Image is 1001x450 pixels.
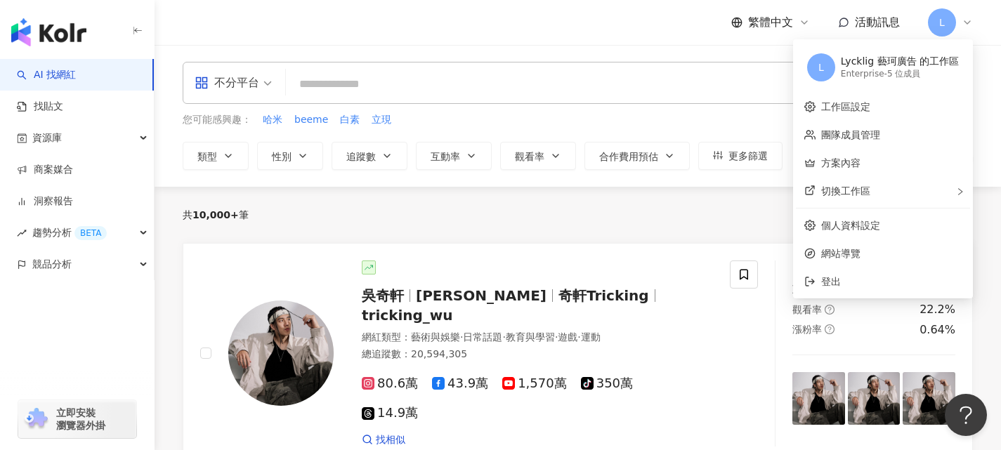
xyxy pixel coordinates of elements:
[818,60,824,75] span: L
[506,331,555,343] span: 教育與學習
[17,100,63,114] a: 找貼文
[294,113,328,127] span: beeme
[17,68,76,82] a: searchAI 找網紅
[821,220,880,231] a: 個人資料設定
[502,331,505,343] span: ·
[228,300,334,406] img: KOL Avatar
[841,55,959,69] div: Lycklig 藝珂廣告 的工作區
[257,142,323,170] button: 性別
[339,112,360,128] button: 白素
[555,331,558,343] span: ·
[431,151,460,162] span: 互動率
[584,142,690,170] button: 合作費用預估
[372,113,391,127] span: 立現
[32,122,62,154] span: 資源庫
[17,163,73,177] a: 商案媒合
[728,150,768,161] span: 更多篩選
[362,433,405,447] a: 找相似
[74,226,107,240] div: BETA
[362,406,418,421] span: 14.9萬
[195,76,209,90] span: appstore
[920,322,955,338] div: 0.64%
[599,151,658,162] span: 合作費用預估
[332,142,407,170] button: 追蹤數
[346,151,376,162] span: 追蹤數
[362,348,713,362] div: 總追蹤數 ： 20,594,305
[939,15,945,30] span: L
[821,101,870,112] a: 工作區設定
[183,209,249,220] div: 共 筆
[197,151,217,162] span: 類型
[581,376,633,391] span: 350萬
[821,276,841,287] span: 登出
[18,400,136,438] a: chrome extension立即安裝 瀏覽器外掛
[956,187,964,196] span: right
[558,331,577,343] span: 遊戲
[17,228,27,238] span: rise
[362,287,404,304] span: 吳奇軒
[362,376,418,391] span: 80.6萬
[272,151,292,162] span: 性別
[825,305,835,315] span: question-circle
[195,72,259,94] div: 不分平台
[32,249,72,280] span: 競品分析
[432,376,488,391] span: 43.9萬
[821,157,861,168] a: 方案內容
[17,194,73,209] a: 洞察報告
[460,331,463,343] span: ·
[825,324,835,334] span: question-circle
[821,246,962,261] span: 網站導覽
[848,372,901,425] img: post-image
[748,15,793,30] span: 繁體中文
[416,142,492,170] button: 互動率
[792,324,822,335] span: 漲粉率
[581,331,601,343] span: 運動
[821,185,870,197] span: 切換工作區
[821,129,880,140] a: 團隊成員管理
[945,394,987,436] iframe: Help Scout Beacon - Open
[263,113,282,127] span: 哈米
[577,331,580,343] span: ·
[792,304,822,315] span: 觀看率
[371,112,392,128] button: 立現
[416,287,547,304] span: [PERSON_NAME]
[903,372,955,425] img: post-image
[192,209,239,220] span: 10,000+
[855,15,900,29] span: 活動訊息
[841,68,959,80] div: Enterprise - 5 位成員
[376,433,405,447] span: 找相似
[698,142,783,170] button: 更多篩選
[262,112,283,128] button: 哈米
[11,18,86,46] img: logo
[500,142,576,170] button: 觀看率
[558,287,649,304] span: 奇軒Tricking
[183,113,251,127] span: 您可能感興趣：
[515,151,544,162] span: 觀看率
[183,142,249,170] button: 類型
[56,406,105,432] span: 立即安裝 瀏覽器外掛
[362,307,453,324] span: tricking_wu
[411,331,460,343] span: 藝術與娛樂
[294,112,329,128] button: beeme
[362,331,713,345] div: 網紅類型 ：
[502,376,567,391] span: 1,570萬
[920,302,955,317] div: 22.2%
[463,331,502,343] span: 日常話題
[340,113,360,127] span: 白素
[22,408,50,430] img: chrome extension
[32,217,107,249] span: 趨勢分析
[792,372,845,425] img: post-image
